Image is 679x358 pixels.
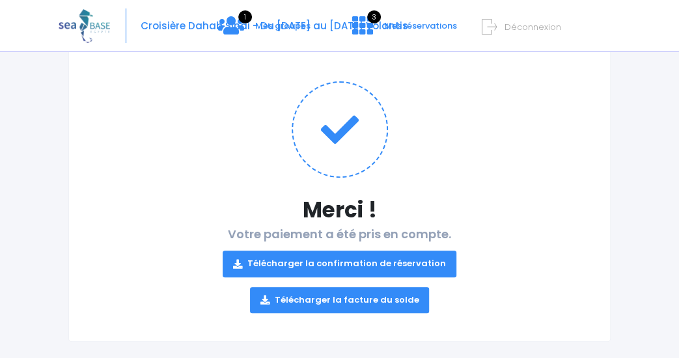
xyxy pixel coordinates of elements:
[223,251,456,277] a: Télécharger la confirmation de réservation
[342,24,465,36] a: 3 Mes réservations
[238,10,252,23] span: 1
[505,21,561,33] span: Déconnexion
[367,10,381,23] span: 3
[95,227,584,313] h2: Votre paiement a été pris en compte.
[255,20,311,32] span: Mes groupes
[141,19,408,33] span: Croisière Dahab Sinai - Du [DATE] au [DATE] Volantis
[208,24,321,36] a: 1 Mes groupes
[384,20,457,32] span: Mes réservations
[95,197,584,223] h1: Merci !
[250,287,430,313] a: Télécharger la facture du solde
